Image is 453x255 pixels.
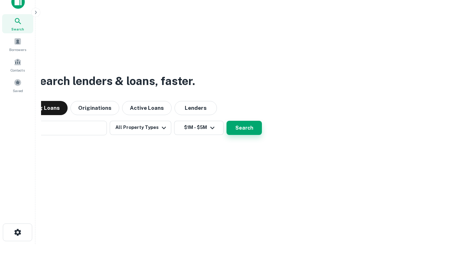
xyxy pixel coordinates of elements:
[174,101,217,115] button: Lenders
[11,26,24,32] span: Search
[11,67,25,73] span: Contacts
[226,121,262,135] button: Search
[70,101,119,115] button: Originations
[2,55,33,74] a: Contacts
[32,73,195,90] h3: Search lenders & loans, faster.
[418,198,453,232] iframe: Chat Widget
[2,14,33,33] a: Search
[110,121,171,135] button: All Property Types
[122,101,172,115] button: Active Loans
[2,76,33,95] a: Saved
[9,47,26,52] span: Borrowers
[13,88,23,93] span: Saved
[2,35,33,54] a: Borrowers
[174,121,224,135] button: $1M - $5M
